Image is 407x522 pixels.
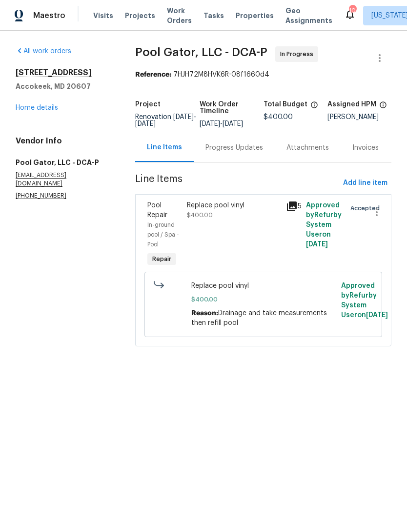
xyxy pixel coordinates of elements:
h5: Work Order Timeline [200,101,264,115]
span: Geo Assignments [285,6,332,25]
div: Replace pool vinyl [187,201,280,210]
span: $400.00 [191,295,335,304]
span: Tasks [203,12,224,19]
span: Repair [148,254,175,264]
h5: Total Budget [264,101,307,108]
h4: Vendor Info [16,136,112,146]
span: In-ground pool / Spa - Pool [147,222,179,247]
div: 10 [349,6,356,16]
span: Pool Repair [147,202,167,219]
span: [DATE] [135,120,156,127]
div: 7HJH72M8HVK6R-08f1660d4 [135,70,391,80]
span: In Progress [280,49,317,59]
span: Properties [236,11,274,20]
span: [DATE] [173,114,194,120]
h5: Assigned HPM [327,101,376,108]
div: [PERSON_NAME] [327,114,391,120]
span: $400.00 [187,212,213,218]
span: Work Orders [167,6,192,25]
span: [DATE] [223,120,243,127]
span: Add line item [343,177,387,189]
div: Progress Updates [205,143,263,153]
span: - [135,114,196,127]
span: Approved by Refurby System User on [306,202,342,248]
span: The hpm assigned to this work order. [379,101,387,114]
div: Attachments [286,143,329,153]
button: Add line item [339,174,391,192]
h5: Pool Gator, LLC - DCA-P [16,158,112,167]
span: [DATE] [306,241,328,248]
span: Reason: [191,310,218,317]
span: Drainage and take measurements then refill pool [191,310,327,326]
span: Pool Gator, LLC - DCA-P [135,46,267,58]
b: Reference: [135,71,171,78]
span: Maestro [33,11,65,20]
span: $400.00 [264,114,293,120]
a: All work orders [16,48,71,55]
span: Renovation [135,114,196,127]
span: The total cost of line items that have been proposed by Opendoor. This sum includes line items th... [310,101,318,114]
span: [DATE] [200,120,220,127]
span: Projects [125,11,155,20]
span: Visits [93,11,113,20]
span: Line Items [135,174,339,192]
span: Replace pool vinyl [191,281,335,291]
div: Invoices [352,143,379,153]
div: Line Items [147,142,182,152]
span: - [200,120,243,127]
span: Approved by Refurby System User on [341,282,388,319]
span: [DATE] [366,312,388,319]
span: Accepted [350,203,384,213]
h5: Project [135,101,161,108]
div: 5 [286,201,300,212]
a: Home details [16,104,58,111]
